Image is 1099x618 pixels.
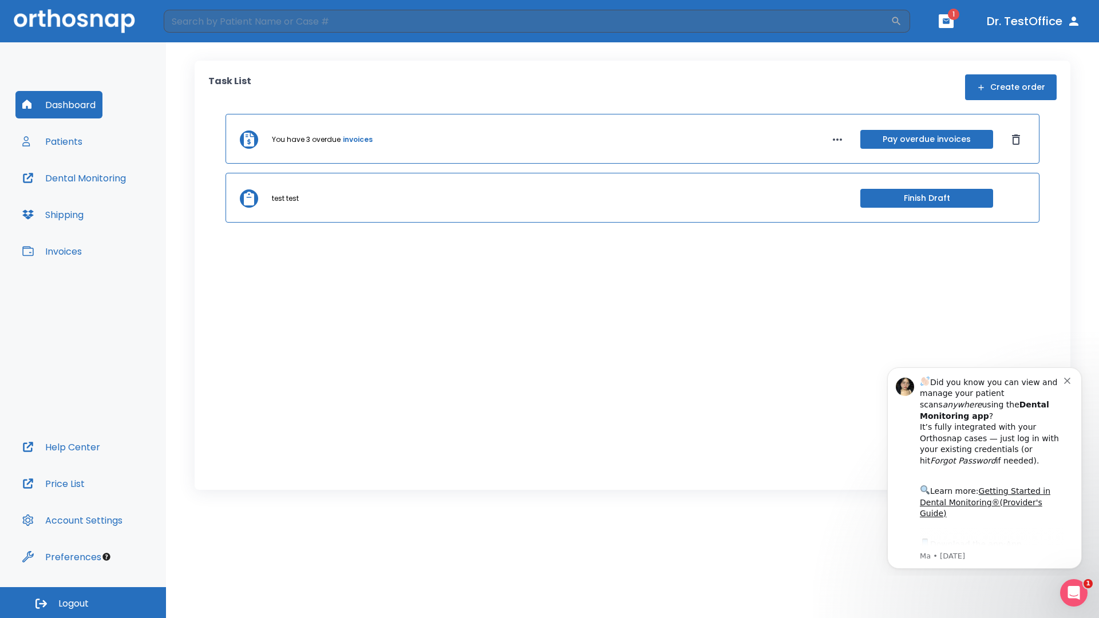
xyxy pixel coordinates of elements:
[965,74,1057,100] button: Create order
[14,9,135,33] img: Orthosnap
[343,134,373,145] a: invoices
[50,194,194,204] p: Message from Ma, sent 4w ago
[272,134,341,145] p: You have 3 overdue
[272,193,299,204] p: test test
[982,11,1085,31] button: Dr. TestOffice
[50,183,152,203] a: App Store
[15,470,92,497] button: Price List
[15,543,108,571] button: Preferences
[860,189,993,208] button: Finish Draft
[15,433,107,461] button: Help Center
[1007,130,1025,149] button: Dismiss
[870,357,1099,576] iframe: Intercom notifications message
[15,237,89,265] button: Invoices
[15,164,133,192] button: Dental Monitoring
[50,180,194,238] div: Download the app: | ​ Let us know if you need help getting started!
[15,91,102,118] button: Dashboard
[58,597,89,610] span: Logout
[15,201,90,228] button: Shipping
[164,10,891,33] input: Search by Patient Name or Case #
[194,18,203,27] button: Dismiss notification
[15,128,89,155] button: Patients
[15,506,129,534] button: Account Settings
[101,552,112,562] div: Tooltip anchor
[948,9,959,20] span: 1
[1084,579,1093,588] span: 1
[208,74,251,100] p: Task List
[1060,579,1088,607] iframe: Intercom live chat
[860,130,993,149] button: Pay overdue invoices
